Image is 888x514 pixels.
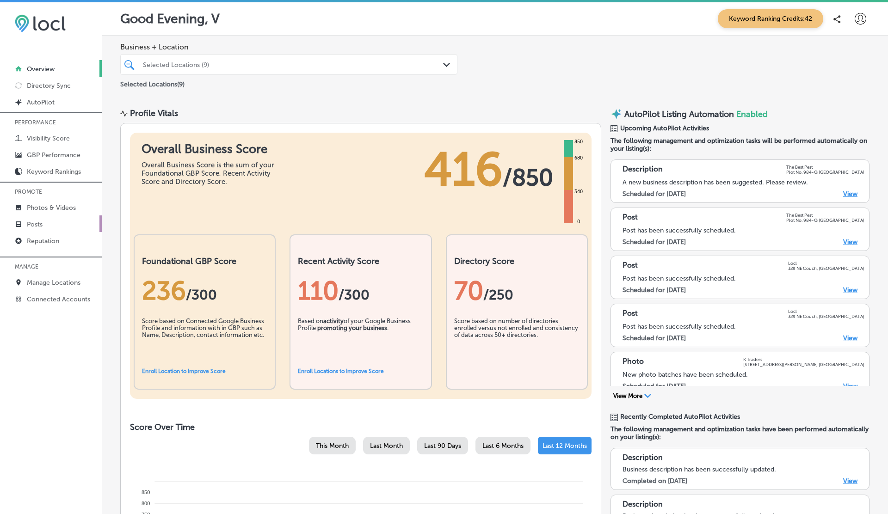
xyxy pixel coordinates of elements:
p: GBP Performance [27,151,80,159]
div: Score based on Connected Google Business Profile and information with in GBP such as Name, Descri... [142,318,267,364]
span: The following management and optimization tasks have been performed automatically on your listing... [610,425,869,441]
span: Last 12 Months [543,442,587,450]
div: Score based on number of directories enrolled versus not enrolled and consistency of data across ... [454,318,580,364]
p: Manage Locations [27,279,80,287]
img: 6efc1275baa40be7c98c3b36c6bfde44.png [15,14,66,32]
h1: Overall Business Score [142,142,280,156]
a: Enroll Location to Improve Score [142,368,226,374]
div: Business description has been successfully updated. [623,465,864,473]
div: Based on of your Google Business Profile . [298,318,423,364]
div: 680 [573,154,585,162]
h2: Directory Score [454,256,580,266]
p: The Best Pest [786,165,864,170]
a: View [843,334,857,342]
p: Post [623,261,638,271]
p: Locl [788,261,864,266]
span: Keyword Ranking Credits: 42 [718,9,823,28]
p: Keyword Rankings [27,168,81,176]
label: Scheduled for [DATE] [623,286,686,294]
div: 70 [454,275,580,306]
span: Recently Completed AutoPilot Activities [620,413,740,421]
h2: Score Over Time [130,422,592,432]
p: Description [623,165,663,175]
p: Selected Locations ( 9 ) [120,77,185,88]
p: Plot No. 984-Q [GEOGRAPHIC_DATA] [786,170,864,175]
p: Locl [788,309,864,314]
p: Plot No. 984-Q [GEOGRAPHIC_DATA] [786,218,864,223]
span: / 850 [503,164,553,191]
div: 340 [573,188,585,196]
span: /300 [339,287,370,303]
p: Description [623,500,663,508]
div: A new business description has been suggested. Please review. [623,178,864,186]
div: 110 [298,275,423,306]
p: Posts [27,220,43,228]
tspan: 800 [142,501,150,506]
span: Enabled [736,109,768,119]
img: autopilot-icon [610,108,622,120]
p: [STREET_ADDRESS][PERSON_NAME] [GEOGRAPHIC_DATA] [743,362,864,367]
label: Scheduled for [DATE] [623,334,686,342]
p: Connected Accounts [27,295,90,303]
div: Post has been successfully scheduled. [623,226,864,234]
span: Last Month [370,442,403,450]
p: Post [623,213,638,223]
div: Selected Locations (9) [143,61,444,68]
p: Description [623,453,663,462]
p: Directory Sync [27,82,71,90]
a: View [843,238,857,246]
a: View [843,477,857,485]
div: New photo batches have been scheduled. [623,371,864,379]
button: View More [610,392,654,400]
div: Overall Business Score is the sum of your Foundational GBP Score, Recent Activity Score and Direc... [142,161,280,186]
span: / 300 [186,287,217,303]
p: K Traders [743,357,864,362]
span: Last 6 Months [482,442,524,450]
h2: Recent Activity Score [298,256,423,266]
p: 329 NE Couch, [GEOGRAPHIC_DATA] [788,266,864,271]
p: Overview [27,65,55,73]
a: View [843,190,857,198]
div: Post has been successfully scheduled. [623,323,864,330]
div: 0 [575,218,582,226]
p: Post [623,309,638,319]
p: Photos & Videos [27,204,76,212]
tspan: 850 [142,490,150,495]
span: Business + Location [120,43,457,51]
span: 416 [424,142,503,197]
div: Profile Vitals [130,108,178,118]
p: Visibility Score [27,135,70,142]
label: Completed on [DATE] [623,477,687,485]
a: View [843,382,857,390]
p: 329 NE Couch, [GEOGRAPHIC_DATA] [788,314,864,319]
span: The following management and optimization tasks will be performed automatically on your listing(s): [610,137,869,153]
b: promoting your business [317,324,387,331]
div: 850 [573,138,585,146]
span: /250 [483,287,513,303]
p: The Best Pest [786,213,864,218]
p: Photo [623,357,644,367]
p: AutoPilot [27,98,55,106]
label: Scheduled for [DATE] [623,190,686,198]
a: Enroll Locations to Improve Score [298,368,384,374]
div: 236 [142,275,267,306]
label: Scheduled for [DATE] [623,238,686,246]
span: Last 90 Days [424,442,461,450]
p: AutoPilot Listing Automation [624,109,734,119]
h2: Foundational GBP Score [142,256,267,266]
label: Scheduled for [DATE] [623,382,686,390]
span: Upcoming AutoPilot Activities [620,124,709,132]
p: Good Evening, V [120,11,220,26]
span: This Month [316,442,349,450]
b: activity [323,318,344,324]
div: Post has been successfully scheduled. [623,275,864,282]
p: Reputation [27,237,59,245]
a: View [843,286,857,294]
